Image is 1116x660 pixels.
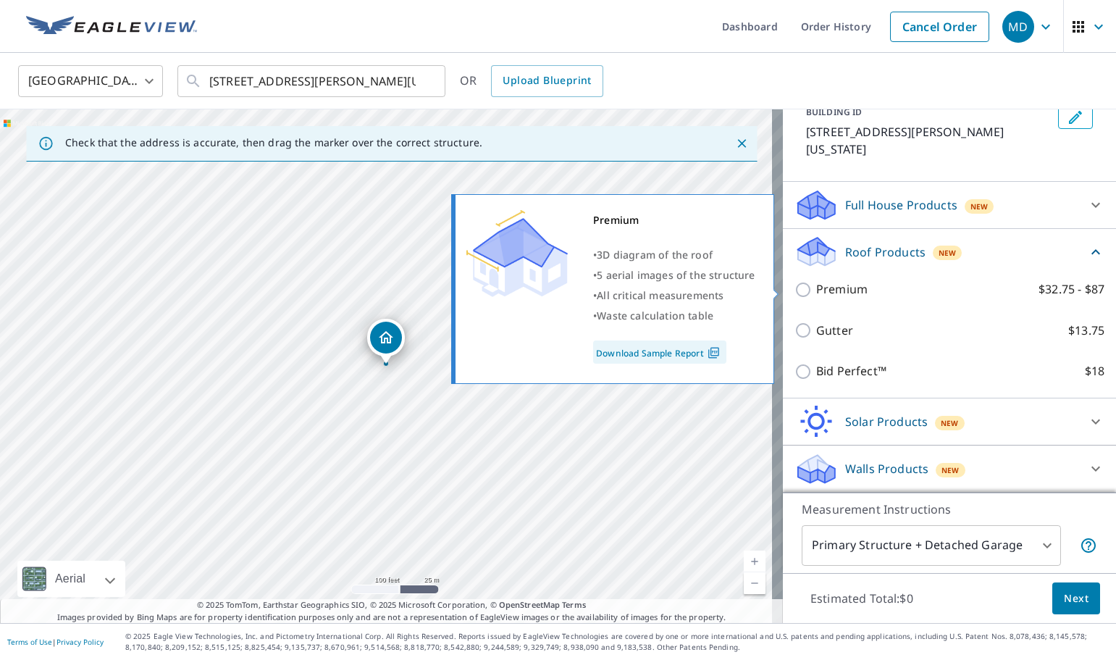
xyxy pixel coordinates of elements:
[1085,362,1104,380] p: $18
[593,285,755,306] div: •
[794,235,1104,269] div: Roof ProductsNew
[593,245,755,265] div: •
[593,265,755,285] div: •
[597,288,723,302] span: All critical measurements
[970,201,989,212] span: New
[125,631,1109,653] p: © 2025 Eagle View Technologies, Inc. and Pictometry International Corp. All Rights Reserved. Repo...
[794,188,1104,222] div: Full House ProductsNew
[367,319,405,364] div: Dropped pin, building 1, Residential property, 1091 Palacio Vw Colorado Springs, CO 80910
[56,637,104,647] a: Privacy Policy
[794,404,1104,439] div: Solar ProductsNew
[593,341,726,364] a: Download Sample Report
[7,637,52,647] a: Terms of Use
[503,72,591,90] span: Upload Blueprint
[816,362,886,380] p: Bid Perfect™
[18,61,163,101] div: [GEOGRAPHIC_DATA]
[744,551,765,572] a: Current Level 18, Zoom In
[732,134,751,153] button: Close
[593,210,755,230] div: Premium
[499,599,560,610] a: OpenStreetMap
[802,525,1061,566] div: Primary Structure + Detached Garage
[704,346,723,359] img: Pdf Icon
[1064,590,1088,608] span: Next
[806,123,1052,158] p: [STREET_ADDRESS][PERSON_NAME][US_STATE]
[597,309,713,322] span: Waste calculation table
[744,572,765,594] a: Current Level 18, Zoom Out
[939,247,957,259] span: New
[845,196,957,214] p: Full House Products
[209,61,416,101] input: Search by address or latitude-longitude
[794,451,1104,486] div: Walls ProductsNew
[816,322,853,340] p: Gutter
[941,417,959,429] span: New
[890,12,989,42] a: Cancel Order
[65,136,482,149] p: Check that the address is accurate, then drag the marker over the correct structure.
[26,16,197,38] img: EV Logo
[562,599,586,610] a: Terms
[799,582,925,614] p: Estimated Total: $0
[1052,582,1100,615] button: Next
[802,501,1097,518] p: Measurement Instructions
[1039,280,1104,298] p: $32.75 - $87
[1080,537,1097,554] span: Your report will include the primary structure and a detached garage if one exists.
[1002,11,1034,43] div: MD
[197,599,586,611] span: © 2025 TomTom, Earthstar Geographics SIO, © 2025 Microsoft Corporation, ©
[17,561,125,597] div: Aerial
[491,65,603,97] a: Upload Blueprint
[1068,322,1104,340] p: $13.75
[845,413,928,430] p: Solar Products
[845,460,928,477] p: Walls Products
[593,306,755,326] div: •
[806,106,862,118] p: BUILDING ID
[466,210,568,297] img: Premium
[941,464,960,476] span: New
[460,65,603,97] div: OR
[597,248,713,262] span: 3D diagram of the roof
[816,280,868,298] p: Premium
[7,638,104,646] p: |
[845,243,926,261] p: Roof Products
[597,268,755,282] span: 5 aerial images of the structure
[1058,106,1093,129] button: Edit building 1
[51,561,90,597] div: Aerial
